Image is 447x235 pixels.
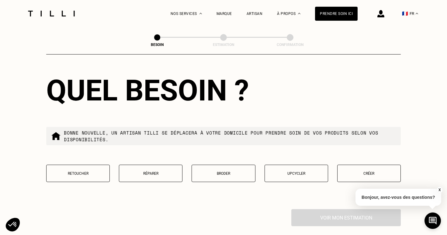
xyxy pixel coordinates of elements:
[377,10,384,17] img: icône connexion
[268,171,325,176] p: Upcycler
[122,171,179,176] p: Réparer
[199,13,202,14] img: Menu déroulant
[127,43,188,47] div: Besoin
[50,171,106,176] p: Retoucher
[341,171,397,176] p: Créer
[192,165,255,182] button: Broder
[265,165,328,182] button: Upcycler
[416,13,418,14] img: menu déroulant
[247,12,263,16] a: Artisan
[337,165,401,182] button: Créer
[217,12,232,16] a: Marque
[195,171,252,176] p: Broder
[355,189,441,206] p: Bonjour, avez-vous des questions?
[119,165,182,182] button: Réparer
[298,13,300,14] img: Menu déroulant à propos
[46,73,401,107] div: Quel besoin ?
[26,11,77,16] img: Logo du service de couturière Tilli
[260,43,321,47] div: Confirmation
[193,43,254,47] div: Estimation
[64,129,396,143] p: Bonne nouvelle, un artisan tilli se déplacera à votre domicile pour prendre soin de vos produits ...
[402,11,408,16] span: 🇫🇷
[51,131,61,141] img: commande à domicile
[436,187,442,193] button: X
[46,165,110,182] button: Retoucher
[315,7,358,21] a: Prendre soin ici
